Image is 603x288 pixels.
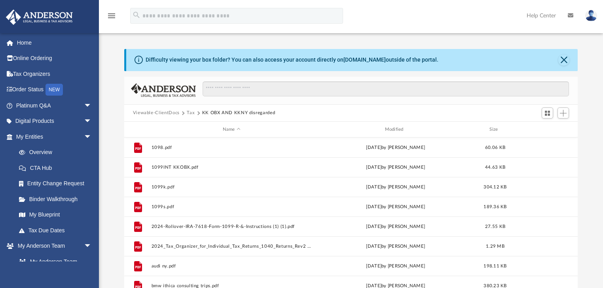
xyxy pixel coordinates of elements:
[558,55,569,66] button: Close
[484,264,506,268] span: 198.11 KB
[315,126,476,133] div: Modified
[84,98,100,114] span: arrow_drop_down
[6,66,104,82] a: Tax Organizers
[132,11,141,19] i: search
[585,10,597,21] img: User Pic
[485,224,505,229] span: 27.55 KB
[542,107,554,119] button: Switch to Grid View
[151,264,312,269] button: audi ny.pdf
[151,145,312,150] button: 1098.pdf
[151,244,312,249] button: 2024_Tax_Organizer_for_Individual_Tax_Returns_1040_Returns_Rev2 24 25 [PERSON_NAME] (1).pdf
[46,84,63,96] div: NEW
[6,51,104,66] a: Online Ordering
[133,109,180,117] button: Viewable-ClientDocs
[84,113,100,130] span: arrow_drop_down
[203,81,569,96] input: Search files and folders
[84,238,100,254] span: arrow_drop_down
[11,160,104,176] a: CTA Hub
[107,15,116,21] a: menu
[151,126,311,133] div: Name
[479,126,511,133] div: Size
[485,145,505,150] span: 60.06 KB
[315,203,476,211] div: [DATE] by [PERSON_NAME]
[151,204,312,209] button: 1099s.pdf
[151,184,312,190] button: 1099k.pdf
[557,107,569,119] button: Add
[11,254,96,269] a: My Anderson Team
[6,129,104,145] a: My Entitiesarrow_drop_down
[6,113,104,129] a: Digital Productsarrow_drop_down
[151,165,312,170] button: 1099INT KKOBX.pdf
[6,98,104,113] a: Platinum Q&Aarrow_drop_down
[84,129,100,145] span: arrow_drop_down
[315,144,476,151] div: [DATE] by [PERSON_NAME]
[315,223,476,230] div: [DATE] by [PERSON_NAME]
[11,191,104,207] a: Binder Walkthrough
[484,284,506,288] span: 380.23 KB
[315,184,476,191] div: [DATE] by [PERSON_NAME]
[11,222,104,238] a: Tax Due Dates
[11,145,104,160] a: Overview
[11,207,100,223] a: My Blueprint
[6,82,104,98] a: Order StatusNEW
[127,126,147,133] div: id
[11,176,104,192] a: Entity Change Request
[485,165,505,169] span: 44.63 KB
[146,56,438,64] div: Difficulty viewing your box folder? You can also access your account directly on outside of the p...
[187,109,195,117] button: Tax
[151,224,312,229] button: 2024-Rollover-IRA-7618-Form-1099-R-&-Instructions (1) (1).pdf
[315,243,476,250] div: [DATE] by [PERSON_NAME]
[514,126,570,133] div: id
[4,9,75,25] img: Anderson Advisors Platinum Portal
[315,263,476,270] div: [DATE] by [PERSON_NAME]
[486,244,504,248] span: 1.29 MB
[202,109,275,117] button: KK OBX AND KKNY disregarded
[484,205,506,209] span: 189.36 KB
[107,11,116,21] i: menu
[6,35,104,51] a: Home
[343,56,386,63] a: [DOMAIN_NAME]
[6,238,100,254] a: My Anderson Teamarrow_drop_down
[484,185,506,189] span: 304.12 KB
[315,164,476,171] div: [DATE] by [PERSON_NAME]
